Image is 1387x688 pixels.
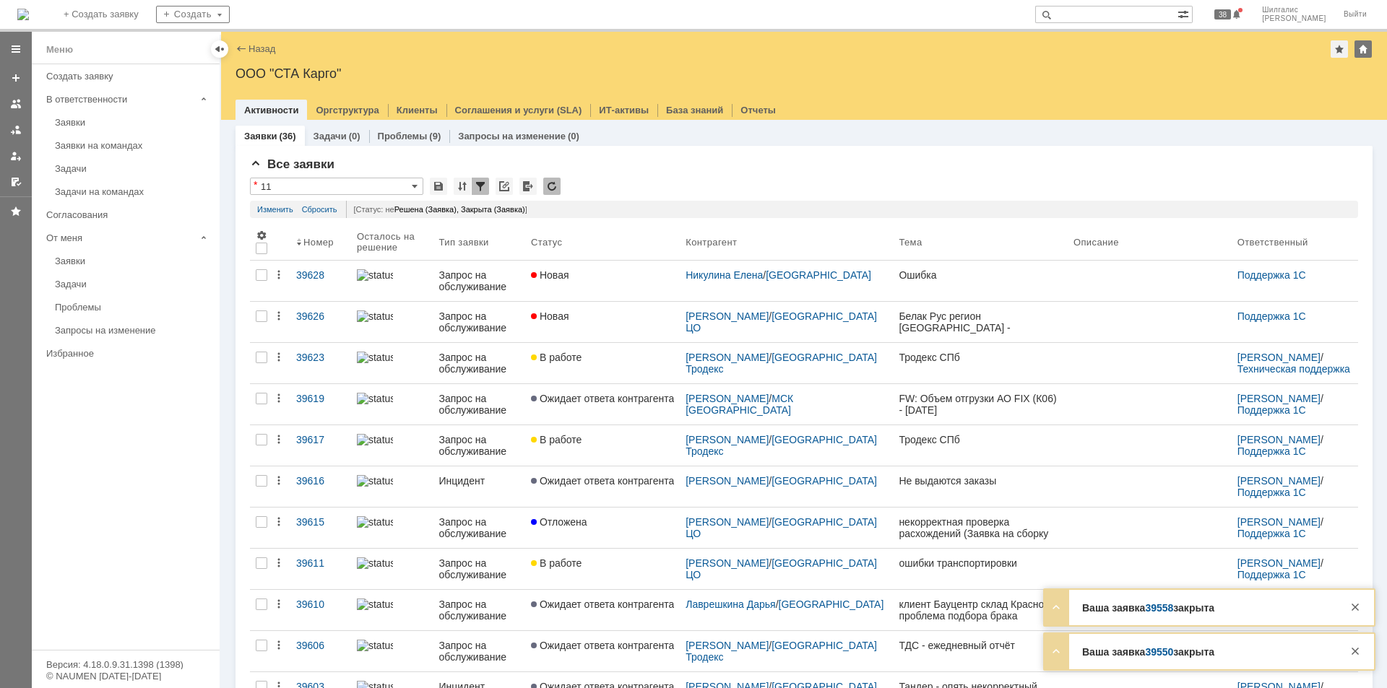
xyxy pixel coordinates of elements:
[1214,9,1231,19] span: 38
[1237,393,1321,404] a: [PERSON_NAME]
[525,549,680,589] a: В работе
[686,352,887,375] div: /
[893,508,1068,548] a: некорректная проверка расхождений (Заявка на сборку 4275330)
[686,557,880,580] a: [GEOGRAPHIC_DATA] ЦО
[899,475,1062,487] div: Не выдаются заказы
[433,224,524,261] th: Тип заявки
[893,302,1068,342] a: Белак Рус регион [GEOGRAPHIC_DATA] - интеграция
[4,118,27,141] a: Заявки в моей ответственности
[686,640,880,663] a: [GEOGRAPHIC_DATA] Тродекс
[1047,598,1065,616] div: Развернуть
[351,549,433,589] a: statusbar-60 (1).png
[893,384,1068,424] a: FW: Объем отгрузки АО FIX (К06) - [DATE]
[55,256,211,266] div: Заявки
[893,261,1068,301] a: Ошибка
[296,598,345,610] div: 39610
[290,425,351,466] a: 39617
[1237,269,1306,281] a: Поддержка 1С
[40,65,217,87] a: Создать заявку
[397,105,438,116] a: Клиенты
[290,384,351,424] a: 39619
[314,131,347,141] a: Задачи
[4,144,27,167] a: Мои заявки
[279,131,295,141] div: (36)
[1237,475,1352,498] div: /
[1232,224,1358,261] th: Ответственный
[686,516,769,528] a: [PERSON_NAME]
[766,269,871,281] a: [GEOGRAPHIC_DATA]
[394,205,525,214] span: Решена (Заявка), Закрыта (Заявка)
[4,170,27,193] a: Мои согласования
[1237,434,1352,457] div: /
[531,557,582,569] span: В работе
[49,273,217,295] a: Задачи
[525,224,680,261] th: Статус
[351,425,433,466] a: statusbar-100 (1).png
[290,549,351,589] a: 39611
[49,180,217,203] a: Задачи на командах
[244,131,277,141] a: Заявки
[1237,310,1306,322] a: Поддержка 1С
[236,66,1373,81] div: ООО "СТА Карго"
[290,343,351,383] a: 39623
[899,434,1062,445] div: Тродекс СПб
[1331,40,1348,58] div: Добавить в избранное
[525,508,680,548] a: Отложена
[433,590,524,630] a: Запрос на обслуживание
[686,269,763,281] a: Никулина Елена
[273,516,285,528] div: Действия
[257,201,293,218] a: Изменить
[899,640,1062,651] div: ТДС - ежедневный отчёт
[531,640,674,651] span: Ожидает ответа контрагента
[686,393,769,404] a: [PERSON_NAME]
[438,237,488,248] div: Тип заявки
[772,475,877,487] a: [GEOGRAPHIC_DATA]
[55,186,211,197] div: Задачи на командах
[1047,643,1065,660] div: Развернуть
[433,384,524,424] a: Запрос на обслуживание
[438,598,519,622] div: Запрос на обслуживание
[357,640,393,651] img: statusbar-100 (1).png
[429,131,441,141] div: (9)
[290,261,351,301] a: 39628
[680,224,893,261] th: Контрагент
[1237,434,1321,445] a: [PERSON_NAME]
[893,343,1068,383] a: Тродекс СПб
[357,352,393,363] img: statusbar-100 (1).png
[899,237,922,248] div: Тема
[1178,6,1192,20] span: Расширенный поиск
[525,261,680,301] a: Новая
[46,671,205,681] div: © NAUMEN [DATE]-[DATE]
[46,41,73,58] div: Меню
[893,466,1068,507] a: Не выдаются заказы
[40,204,217,226] a: Согласования
[351,302,433,342] a: statusbar-100 (1).png
[290,631,351,671] a: 39606
[46,209,211,220] div: Согласования
[686,310,769,322] a: [PERSON_NAME]
[17,9,29,20] a: Перейти на домашнюю страницу
[316,105,379,116] a: Оргструктура
[1237,487,1306,498] a: Поддержка 1С
[686,598,776,610] a: Лаврешкина Дарья
[1354,40,1372,58] div: Изменить домашнюю страницу
[290,466,351,507] a: 39616
[346,201,1351,218] div: [Статус: не ]
[899,310,1062,334] div: Белак Рус регион [GEOGRAPHIC_DATA] - интеграция
[458,131,566,141] a: Запросы на изменение
[351,384,433,424] a: statusbar-100 (1).png
[531,310,569,322] span: Новая
[249,43,275,54] a: Назад
[1145,646,1173,658] a: 39550
[686,475,887,487] div: /
[433,549,524,589] a: Запрос на обслуживание
[686,310,887,334] div: /
[666,105,723,116] a: База знаний
[296,310,345,322] div: 39626
[351,508,433,548] a: statusbar-100 (1).png
[357,516,393,528] img: statusbar-100 (1).png
[525,466,680,507] a: Ожидает ответа контрагента
[1237,404,1306,416] a: Поддержка 1С
[543,178,561,195] div: Обновлять список
[351,261,433,301] a: statusbar-100 (1).png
